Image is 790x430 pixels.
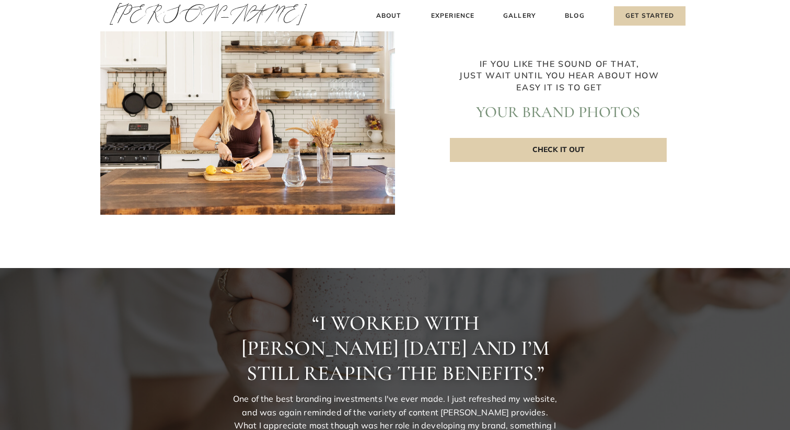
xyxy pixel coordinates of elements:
h3: YOUR BRAND PHOTOS [439,103,677,125]
h3: IF YOU LIKE THE SOUND OF THAT, JUST WAIT UNTIL YOU HEAR ABOUT HOW EASY IT IS TO GET [451,58,668,95]
a: About [373,10,404,21]
a: Check it out [450,138,667,162]
a: Get Started [614,6,686,26]
a: Gallery [502,10,537,21]
h2: “I worked with [PERSON_NAME] [DATE] and I’m STILL reaping the benefits.” [237,310,554,386]
a: Blog [563,10,587,21]
a: Experience [429,10,476,21]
